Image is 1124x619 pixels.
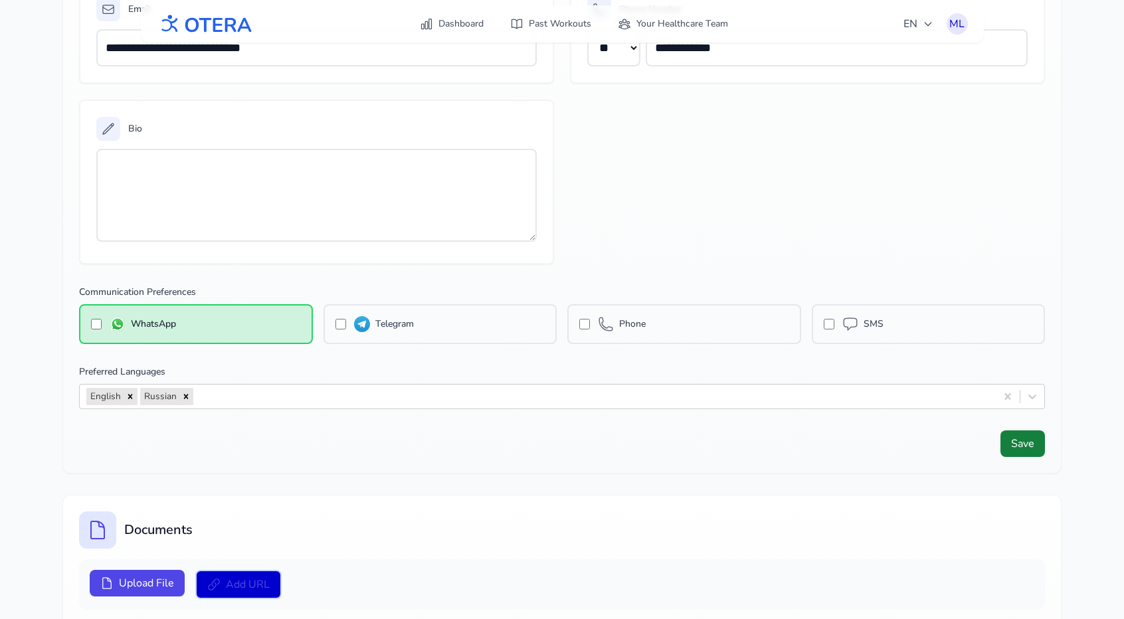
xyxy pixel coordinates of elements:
label: Preferred Languages [79,365,1045,379]
button: Add URL [195,570,282,599]
span: Phone Number [619,3,682,16]
span: Phone [619,317,646,331]
button: Save [1000,430,1045,457]
a: Past Workouts [502,12,599,36]
span: Telegram [375,317,414,331]
div: Remove Russian [179,388,193,405]
span: SMS [864,317,884,331]
div: Remove English [123,388,138,405]
span: WhatsApp [131,317,176,331]
h2: Documents [124,521,193,539]
span: Bio [128,122,142,135]
a: Dashboard [412,12,492,36]
button: EN [895,11,941,37]
label: Communication Preferences [79,286,1045,299]
a: Your Healthcare Team [610,12,736,36]
select: profile.personalData.phoneFormat.countryCode [587,29,640,66]
button: ML [947,13,968,35]
span: Email [128,3,151,16]
div: Russian [140,388,179,405]
img: WhatsApp [110,316,126,332]
img: Telegram [354,316,370,332]
span: Add URL [226,576,270,592]
img: OTERA logo [157,9,252,39]
span: Upload File [119,575,174,591]
span: EN [903,16,933,32]
div: English [86,388,123,405]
